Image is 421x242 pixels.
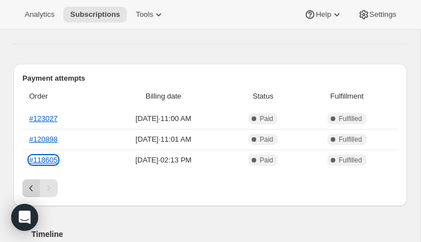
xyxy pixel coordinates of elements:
[339,114,362,123] span: Fulfilled
[260,156,273,165] span: Paid
[103,155,223,166] span: [DATE] · 02:13 PM
[260,135,273,144] span: Paid
[103,113,223,124] span: [DATE] · 11:00 AM
[303,91,391,102] span: Fulfillment
[22,84,100,109] th: Order
[129,7,171,22] button: Tools
[11,204,38,231] div: Open Intercom Messenger
[103,134,223,145] span: [DATE] · 11:01 AM
[29,156,58,164] a: #118605
[136,10,153,19] span: Tools
[31,229,407,240] h2: Timeline
[260,114,273,123] span: Paid
[63,7,127,22] button: Subscriptions
[29,135,58,143] a: #120898
[339,135,362,144] span: Fulfilled
[369,10,396,19] span: Settings
[316,10,331,19] span: Help
[22,179,398,197] nav: Pagination
[22,73,398,84] h2: Payment attempts
[298,7,349,22] button: Help
[339,156,362,165] span: Fulfilled
[351,7,403,22] button: Settings
[18,7,61,22] button: Analytics
[230,91,296,102] span: Status
[29,114,58,123] a: #123027
[70,10,120,19] span: Subscriptions
[103,91,223,102] span: Billing date
[25,10,54,19] span: Analytics
[22,179,40,197] button: Previous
